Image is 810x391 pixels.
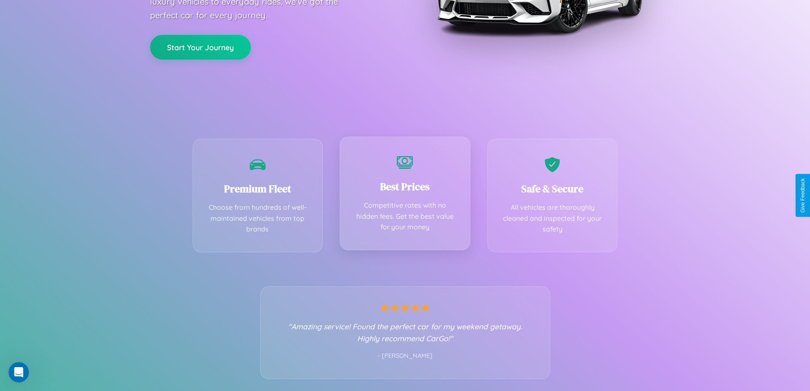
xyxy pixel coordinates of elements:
p: - [PERSON_NAME] [278,351,533,362]
button: Start Your Journey [150,35,251,60]
div: Give Feedback [800,178,806,213]
p: All vehicles are thoroughly cleaned and inspected for your safety [500,202,605,235]
h3: Best Prices [353,180,457,194]
p: "Amazing service! Found the perfect car for my weekend getaway. Highly recommend CarGo!" [278,320,533,344]
p: Competitive rates with no hidden fees. Get the best value for your money [353,200,457,233]
iframe: Intercom live chat [9,362,29,382]
h3: Premium Fleet [206,182,310,196]
h3: Safe & Secure [500,182,605,196]
p: Choose from hundreds of well-maintained vehicles from top brands [206,202,310,235]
